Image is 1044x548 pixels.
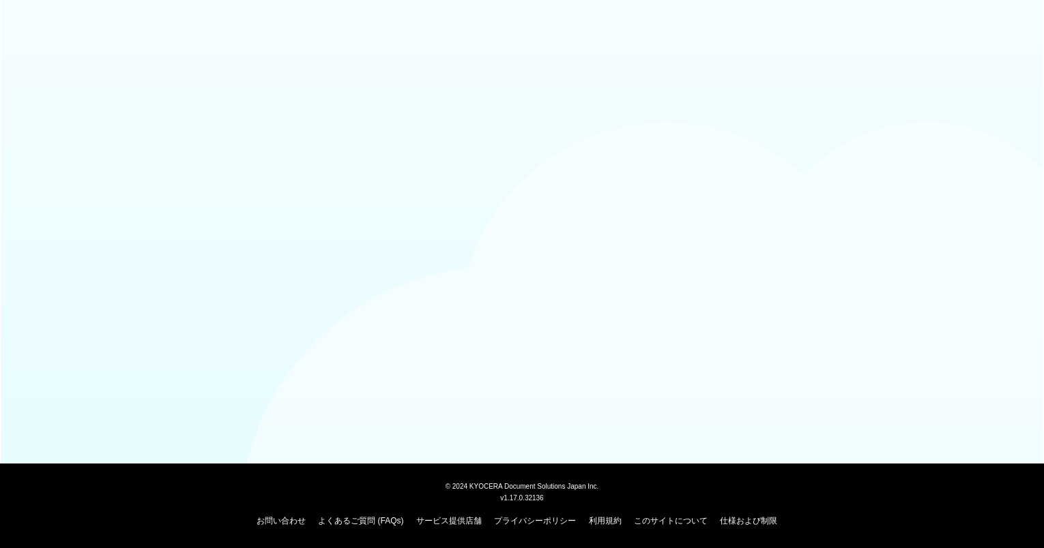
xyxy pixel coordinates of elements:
a: 仕様および制限 [720,516,777,526]
a: このサイトについて [634,516,708,526]
span: v1.17.0.32136 [500,493,543,502]
a: お問い合わせ [257,516,306,526]
a: プライバシーポリシー [494,516,576,526]
span: © 2024 KYOCERA Document Solutions Japan Inc. [446,481,599,490]
a: 利用規約 [589,516,622,526]
a: よくあるご質問 (FAQs) [318,516,403,526]
a: サービス提供店舗 [416,516,482,526]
